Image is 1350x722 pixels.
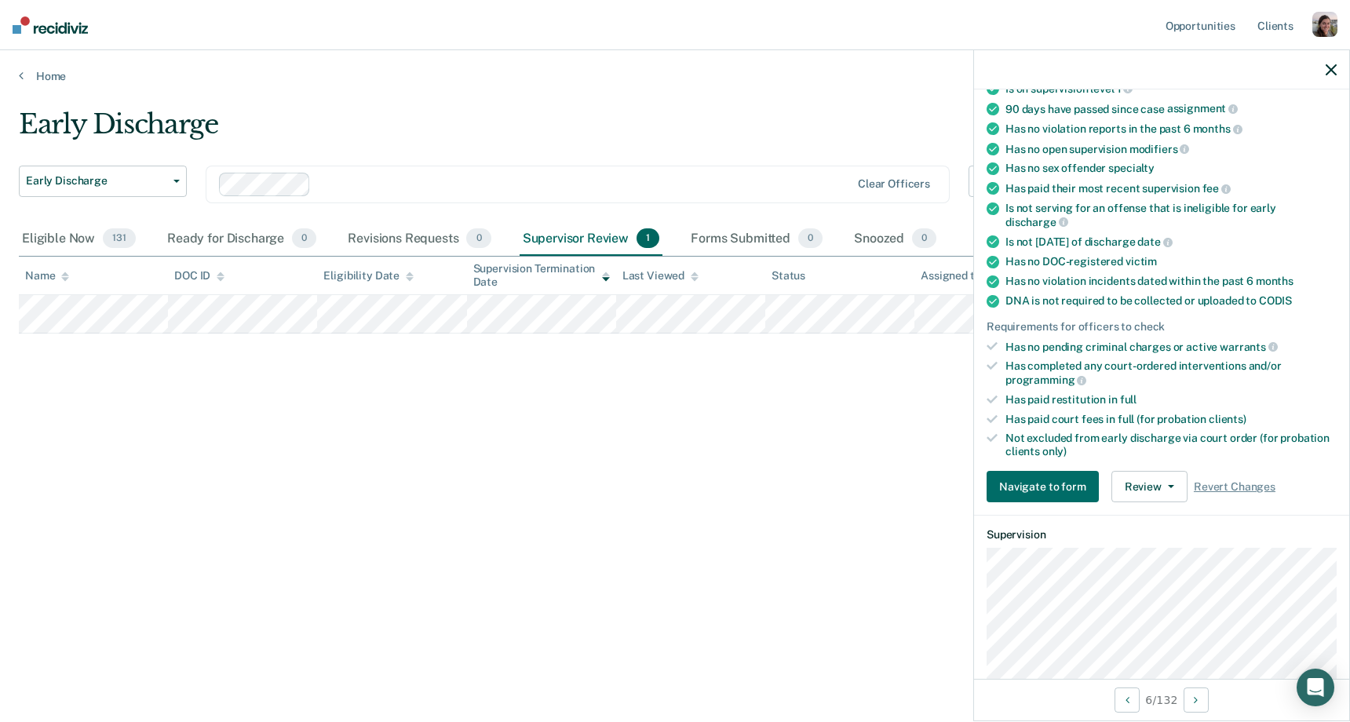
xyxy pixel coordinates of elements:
span: months [1193,122,1242,135]
div: Has completed any court-ordered interventions and/or [1005,359,1337,386]
div: DNA is not required to be collected or uploaded to [1005,294,1337,308]
span: clients) [1209,413,1246,425]
div: Not excluded from early discharge via court order (for probation clients [1005,432,1337,458]
div: Open Intercom Messenger [1297,669,1334,706]
div: Revisions Requests [345,222,494,257]
div: Supervision Termination Date [473,262,610,289]
div: Assigned to [921,269,994,283]
span: fee [1202,182,1231,195]
span: assignment [1167,102,1238,115]
a: Navigate to form [987,471,1105,502]
div: Has no pending criminal charges or active [1005,340,1337,354]
div: Has paid restitution in [1005,393,1337,407]
div: Forms Submitted [688,222,826,257]
div: DOC ID [174,269,224,283]
div: Has no violation reports in the past 6 [1005,122,1337,136]
div: Is not serving for an offense that is ineligible for early [1005,202,1337,228]
span: 0 [912,228,936,249]
span: full [1120,393,1137,406]
div: Ready for Discharge [164,222,319,257]
div: Snoozed [851,222,940,257]
div: Supervisor Review [520,222,663,257]
dt: Supervision [987,528,1337,541]
div: Eligible Now [19,222,139,257]
img: Recidiviz [13,16,88,34]
span: date [1137,235,1172,248]
span: Revert Changes [1194,480,1275,494]
div: Name [25,269,69,283]
button: Previous Opportunity [1115,687,1140,713]
span: CODIS [1259,294,1292,307]
span: only) [1042,445,1067,458]
span: 0 [292,228,316,249]
span: specialty [1108,162,1155,174]
div: Status [772,269,805,283]
div: Has no DOC-registered [1005,255,1337,268]
div: 90 days have passed since case [1005,102,1337,116]
div: Requirements for officers to check [987,320,1337,334]
div: Clear officers [858,177,930,191]
span: 131 [103,228,136,249]
span: victim [1126,255,1157,268]
span: 0 [466,228,491,249]
div: Last Viewed [622,269,699,283]
span: Early Discharge [26,174,167,188]
a: Home [19,69,1331,83]
div: Is not [DATE] of discharge [1005,235,1337,249]
span: months [1256,275,1293,287]
button: Navigate to form [987,471,1099,502]
span: 1 [637,228,659,249]
div: Early Discharge [19,108,1031,153]
button: Review [1111,471,1188,502]
div: Has paid court fees in full (for probation [1005,413,1337,426]
span: programming [1005,374,1086,386]
div: Has paid their most recent supervision [1005,181,1337,195]
div: Has no open supervision [1005,142,1337,156]
span: modifiers [1129,143,1190,155]
div: Eligibility Date [323,269,414,283]
button: Next Opportunity [1184,687,1209,713]
div: 6 / 132 [974,679,1349,720]
span: 1 [1117,82,1133,95]
span: warrants [1220,341,1278,353]
span: 0 [798,228,823,249]
span: discharge [1005,216,1068,228]
div: Has no sex offender [1005,162,1337,175]
div: Has no violation incidents dated within the past 6 [1005,275,1337,288]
